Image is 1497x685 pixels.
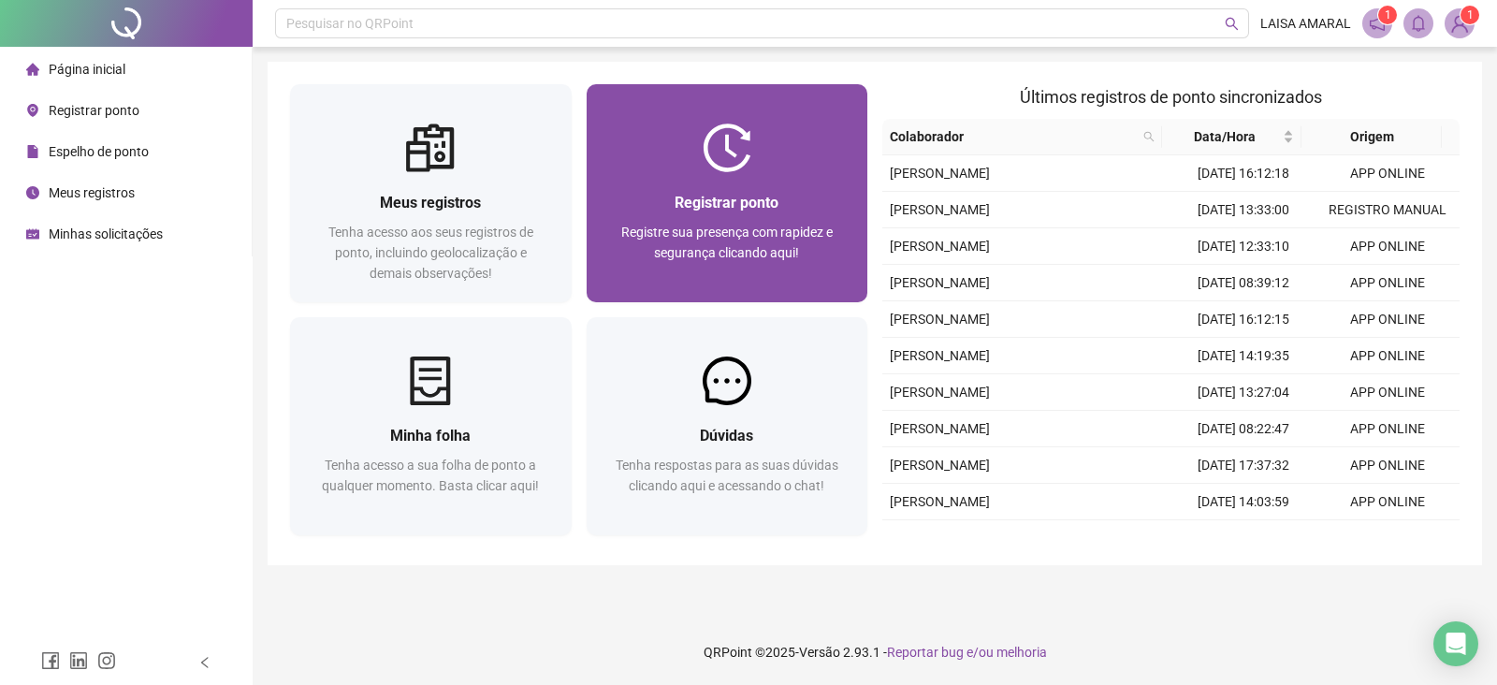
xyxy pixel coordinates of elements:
span: left [198,656,211,669]
span: Registrar ponto [49,103,139,118]
td: [DATE] 13:33:00 [1171,192,1315,228]
span: Versão [799,645,840,660]
a: DúvidasTenha respostas para as suas dúvidas clicando aqui e acessando o chat! [587,317,868,535]
span: clock-circle [26,186,39,199]
span: LAISA AMARAL [1260,13,1351,34]
td: [DATE] 14:19:35 [1171,338,1315,374]
td: [DATE] 16:12:15 [1171,301,1315,338]
span: [PERSON_NAME] [890,421,990,436]
span: 1 [1467,8,1474,22]
span: [PERSON_NAME] [890,202,990,217]
td: APP ONLINE [1315,484,1460,520]
span: Reportar bug e/ou melhoria [887,645,1047,660]
span: Tenha acesso a sua folha de ponto a qualquer momento. Basta clicar aqui! [322,458,539,493]
span: [PERSON_NAME] [890,348,990,363]
span: Minhas solicitações [49,226,163,241]
td: [DATE] 14:03:59 [1171,484,1315,520]
td: APP ONLINE [1315,520,1460,557]
sup: 1 [1378,6,1397,24]
span: Tenha acesso aos seus registros de ponto, incluindo geolocalização e demais observações! [328,225,533,281]
span: Últimos registros de ponto sincronizados [1020,87,1322,107]
a: Minha folhaTenha acesso a sua folha de ponto a qualquer momento. Basta clicar aqui! [290,317,572,535]
span: notification [1369,15,1386,32]
td: REGISTRO MANUAL [1315,192,1460,228]
span: [PERSON_NAME] [890,312,990,327]
td: APP ONLINE [1315,301,1460,338]
th: Data/Hora [1162,119,1301,155]
span: search [1140,123,1158,151]
td: [DATE] 08:39:12 [1171,265,1315,301]
div: Open Intercom Messenger [1433,621,1478,666]
span: instagram [97,651,116,670]
span: Minha folha [390,427,471,445]
span: [PERSON_NAME] [890,494,990,509]
td: APP ONLINE [1315,155,1460,192]
span: environment [26,104,39,117]
span: home [26,63,39,76]
td: APP ONLINE [1315,411,1460,447]
td: [DATE] 17:37:32 [1171,447,1315,484]
span: search [1225,17,1239,31]
span: Meus registros [49,185,135,200]
td: [DATE] 08:22:47 [1171,411,1315,447]
a: Registrar pontoRegistre sua presença com rapidez e segurança clicando aqui! [587,84,868,302]
span: Registrar ponto [675,194,778,211]
span: file [26,145,39,158]
td: APP ONLINE [1315,338,1460,374]
span: Página inicial [49,62,125,77]
td: [DATE] 16:12:18 [1171,155,1315,192]
span: [PERSON_NAME] [890,458,990,473]
span: Tenha respostas para as suas dúvidas clicando aqui e acessando o chat! [616,458,838,493]
span: schedule [26,227,39,240]
td: [DATE] 12:33:10 [1171,228,1315,265]
td: APP ONLINE [1315,265,1460,301]
td: APP ONLINE [1315,447,1460,484]
footer: QRPoint © 2025 - 2.93.1 - [253,619,1497,685]
sup: Atualize o seu contato no menu Meus Dados [1461,6,1479,24]
span: [PERSON_NAME] [890,239,990,254]
td: APP ONLINE [1315,374,1460,411]
th: Origem [1301,119,1442,155]
span: facebook [41,651,60,670]
span: Dúvidas [700,427,753,445]
span: Colaborador [890,126,1136,147]
td: [DATE] 13:09:15 [1171,520,1315,557]
span: Meus registros [380,194,481,211]
span: Registre sua presença com rapidez e segurança clicando aqui! [621,225,833,260]
span: search [1143,131,1155,142]
span: Data/Hora [1170,126,1279,147]
a: Meus registrosTenha acesso aos seus registros de ponto, incluindo geolocalização e demais observa... [290,84,572,302]
span: bell [1410,15,1427,32]
span: [PERSON_NAME] [890,385,990,400]
span: [PERSON_NAME] [890,275,990,290]
span: 1 [1385,8,1391,22]
span: Espelho de ponto [49,144,149,159]
img: 87118 [1446,9,1474,37]
td: [DATE] 13:27:04 [1171,374,1315,411]
span: linkedin [69,651,88,670]
td: APP ONLINE [1315,228,1460,265]
span: [PERSON_NAME] [890,166,990,181]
